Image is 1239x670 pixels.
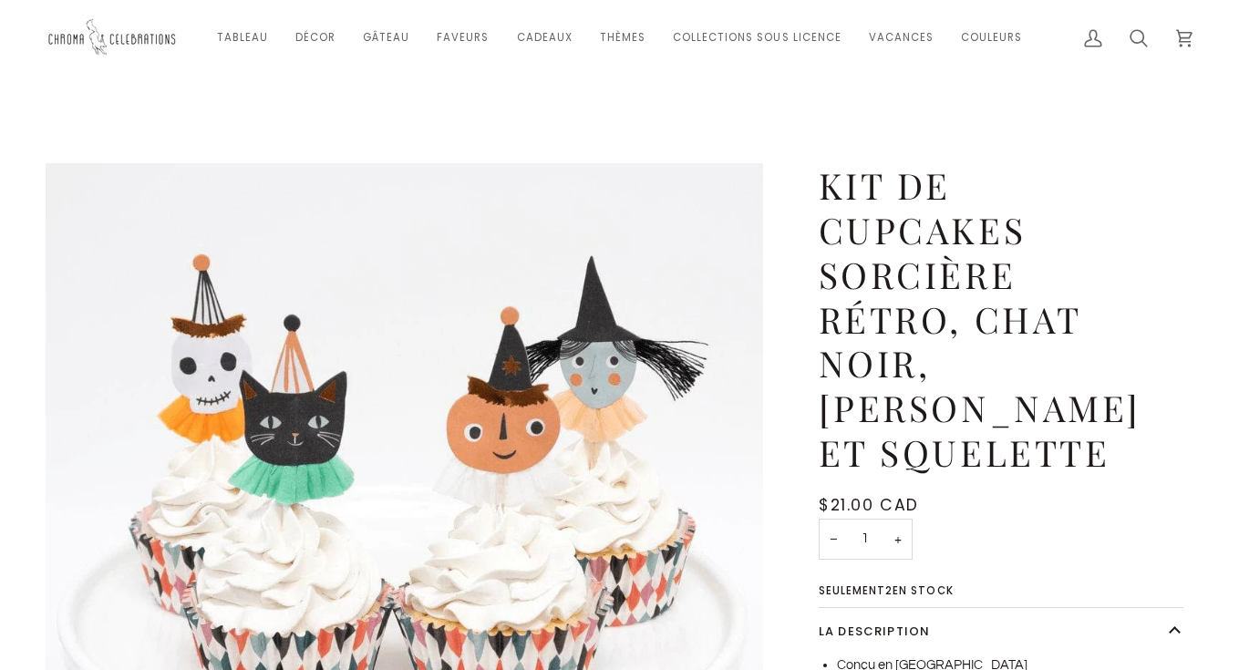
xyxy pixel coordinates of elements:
span: Cadeaux [517,30,573,46]
button: La description [819,608,1183,655]
input: Quantité [819,519,913,560]
span: Faveurs [437,30,489,46]
span: Thèmes [600,30,645,46]
span: Vacances [869,30,934,46]
span: Seulement en stock [819,586,1042,597]
span: 2 [885,583,893,598]
button: Diminuer la quantité [819,519,848,560]
span: $21.00 CAD [819,494,919,516]
span: Couleurs [961,30,1022,46]
span: Tableau [217,30,268,46]
span: Collections sous licence [673,30,841,46]
h1: Kit de cupcakes sorcière rétro, chat noir, [PERSON_NAME] et squelette [819,163,1170,474]
img: Chroma Celebrations [46,14,182,62]
span: Décor [295,30,336,46]
button: Augmenter la quantité [883,519,913,560]
span: Gâteau [363,30,409,46]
